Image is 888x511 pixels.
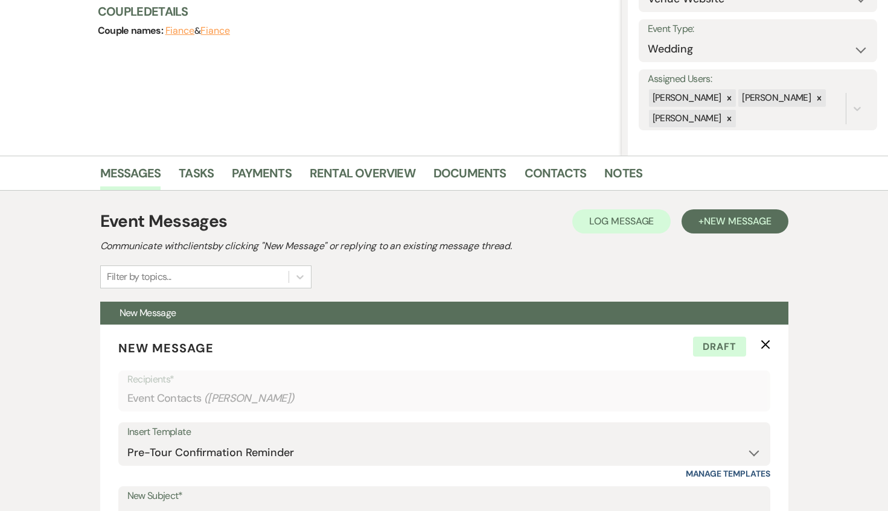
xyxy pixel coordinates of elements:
[433,163,506,190] a: Documents
[649,110,723,127] div: [PERSON_NAME]
[738,89,813,107] div: [PERSON_NAME]
[649,89,723,107] div: [PERSON_NAME]
[165,25,230,37] span: &
[98,3,610,20] h3: Couple Details
[127,387,761,410] div: Event Contacts
[100,209,228,234] h1: Event Messages
[525,163,587,190] a: Contacts
[127,424,761,441] div: Insert Template
[107,270,171,284] div: Filter by topics...
[572,209,671,233] button: Log Message
[693,337,746,357] span: Draft
[589,215,654,227] span: Log Message
[604,163,642,190] a: Notes
[120,306,176,319] span: New Message
[682,209,788,233] button: +New Message
[127,487,761,505] label: New Subject*
[118,340,214,356] span: New Message
[100,239,788,253] h2: Communicate with clients by clicking "New Message" or replying to an existing message thread.
[200,26,230,36] button: Fiance
[100,163,161,190] a: Messages
[648,71,868,88] label: Assigned Users:
[310,163,415,190] a: Rental Overview
[648,21,868,38] label: Event Type:
[686,468,770,479] a: Manage Templates
[98,24,165,37] span: Couple names:
[127,372,761,387] p: Recipients*
[232,163,292,190] a: Payments
[165,26,195,36] button: Fiance
[704,215,771,227] span: New Message
[204,390,295,407] span: ( [PERSON_NAME] )
[179,163,214,190] a: Tasks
